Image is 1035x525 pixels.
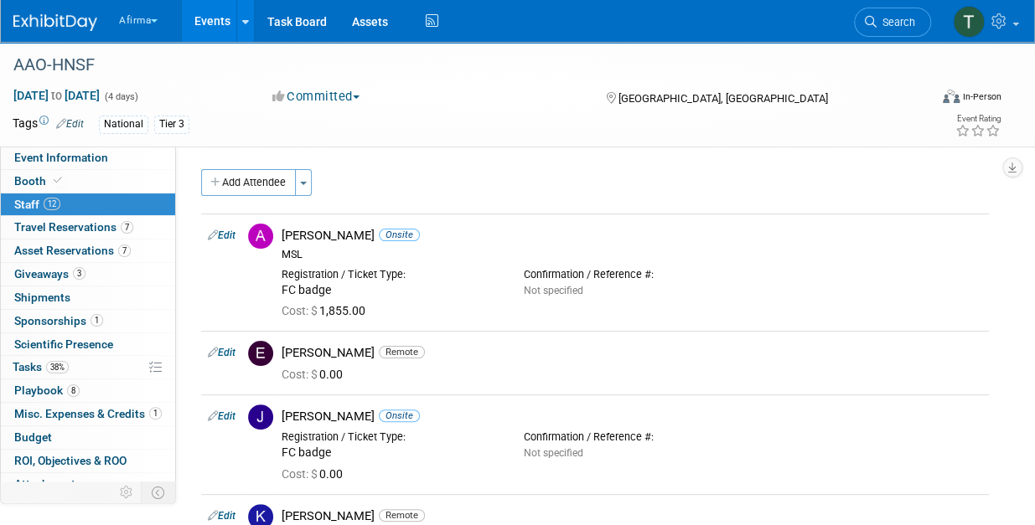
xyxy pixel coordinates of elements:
[14,454,127,467] span: ROI, Objectives & ROO
[248,341,273,366] img: E.jpg
[99,116,148,133] div: National
[1,286,175,309] a: Shipments
[13,360,69,373] span: Tasks
[14,291,70,304] span: Shipments
[121,221,133,234] span: 7
[282,268,499,281] div: Registration / Ticket Type:
[379,509,425,522] span: Remote
[13,14,97,31] img: ExhibitDay
[282,304,372,317] span: 1,855.00
[14,220,133,234] span: Travel Reservations
[1,379,175,402] a: Playbook8
[953,6,985,38] img: Taylor Sebesta
[1,239,175,262] a: Asset Reservations7
[955,115,1001,123] div: Event Rating
[1,356,175,378] a: Tasks38%
[1,426,175,449] a: Budget
[248,224,273,249] img: A.jpg
[13,115,84,134] td: Tags
[103,91,138,102] span: (4 days)
[524,430,741,444] div: Confirmation / Reference #:
[14,407,162,420] span: Misc. Expenses & Credits
[54,176,62,185] i: Booth reservation complete
[142,481,176,503] td: Toggle Event Tabs
[1,333,175,356] a: Scientific Presence
[248,404,273,430] img: J.jpg
[8,50,917,80] div: AAO-HNSF
[943,90,960,103] img: Format-Inperson.png
[44,198,60,210] span: 12
[282,248,982,261] div: MSL
[208,347,235,358] a: Edit
[1,473,175,496] a: Attachments
[208,410,235,422] a: Edit
[14,430,52,444] span: Budget
[112,481,142,503] td: Personalize Event Tab Strip
[14,198,60,211] span: Staff
[14,314,103,327] span: Sponsorships
[46,361,69,373] span: 38%
[118,244,131,257] span: 7
[14,151,108,164] span: Event Information
[524,447,583,459] span: Not specified
[379,229,420,241] span: Onsite
[282,304,319,317] span: Cost: $
[282,430,499,444] div: Registration / Ticket Type:
[1,450,175,472] a: ROI, Objectives & ROO
[282,283,499,298] div: FC badge
[282,368,349,381] span: 0.00
[282,409,982,425] div: [PERSON_NAME]
[618,92,828,105] span: [GEOGRAPHIC_DATA], [GEOGRAPHIC_DATA]
[1,310,175,332] a: Sponsorships1
[282,467,319,481] span: Cost: $
[14,267,85,281] span: Giveaways
[1,193,175,216] a: Staff12
[13,88,101,103] span: [DATE] [DATE]
[267,88,366,106] button: Committed
[854,8,931,37] a: Search
[282,228,982,244] div: [PERSON_NAME]
[14,383,80,397] span: Playbook
[379,409,420,422] span: Onsite
[14,244,131,257] span: Asset Reservations
[282,467,349,481] span: 0.00
[1,216,175,239] a: Travel Reservations7
[282,368,319,381] span: Cost: $
[524,285,583,296] span: Not specified
[73,267,85,280] span: 3
[282,445,499,461] div: FC badge
[208,229,235,241] a: Edit
[14,174,65,188] span: Booth
[877,16,915,28] span: Search
[379,346,425,358] span: Remote
[962,90,1001,103] div: In-Person
[14,477,81,491] span: Attachments
[1,147,175,169] a: Event Information
[208,510,235,522] a: Edit
[67,384,80,397] span: 8
[56,118,84,130] a: Edit
[149,407,162,419] span: 1
[91,314,103,327] span: 1
[154,116,189,133] div: Tier 3
[282,345,982,361] div: [PERSON_NAME]
[857,87,1001,112] div: Event Format
[49,89,65,102] span: to
[524,268,741,281] div: Confirmation / Reference #:
[1,403,175,425] a: Misc. Expenses & Credits1
[1,170,175,193] a: Booth
[1,263,175,286] a: Giveaways3
[201,169,296,196] button: Add Attendee
[282,508,982,524] div: [PERSON_NAME]
[14,337,113,351] span: Scientific Presence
